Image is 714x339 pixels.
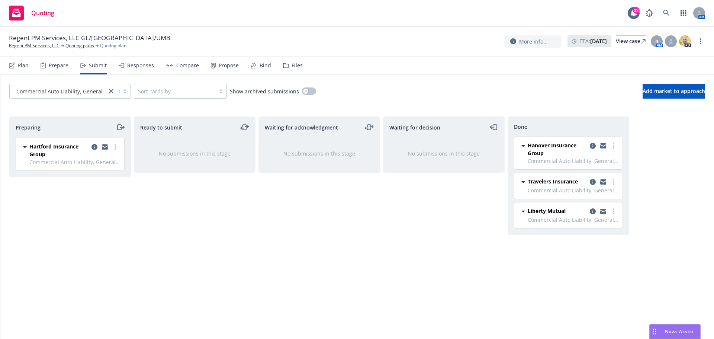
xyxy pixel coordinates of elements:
[230,87,299,95] span: Show archived submissions
[176,63,199,68] div: Compare
[116,123,125,132] a: moveRight
[528,186,618,194] span: Commercial Auto Liability, General Liability, Commercial Umbrella
[13,87,103,95] span: Commercial Auto Liability, General Liabi...
[6,3,57,23] a: Quoting
[643,84,705,99] button: Add market to approach
[528,157,618,165] span: Commercial Auto Liability, General Liability, Commercial Umbrella
[514,123,527,131] span: Done
[365,123,374,132] a: moveLeftRight
[146,150,243,157] div: No submissions in this stage
[588,207,597,216] a: copy logging email
[609,207,618,216] a: more
[696,37,705,46] a: more
[389,124,440,131] span: Waiting for decision
[588,178,597,186] a: copy logging email
[528,207,566,215] span: Liberty Mutual
[489,123,498,132] a: moveLeft
[642,6,657,20] a: Report a Bug
[29,158,120,166] span: Commercial Auto Liability, General Liability, Commercial Umbrella
[599,178,608,186] a: copy logging email
[271,150,368,157] div: No submissions in this stage
[665,328,694,335] span: Nova Assist
[655,38,659,45] span: R
[9,42,59,49] a: Regent PM Services, LLC
[528,178,578,185] span: Travelers Insurance
[18,63,29,68] div: Plan
[111,143,120,151] a: more
[29,143,89,158] span: Hartford Insurance Group
[643,87,705,95] span: Add market to approach
[107,87,116,96] a: close
[292,63,303,68] div: Files
[16,87,120,95] span: Commercial Auto Liability, General Liabi...
[650,324,659,339] div: Drag to move
[9,33,170,42] span: Regent PM Services, LLC GL/[GEOGRAPHIC_DATA]/UMB
[65,42,94,49] a: Quoting plans
[240,123,249,132] a: moveLeftRight
[504,35,562,48] button: More info...
[649,324,701,339] button: Nova Assist
[31,10,54,16] span: Quoting
[588,141,597,150] a: copy logging email
[100,42,126,49] span: Quoting plan
[528,141,587,157] span: Hanover Insurance Group
[100,143,109,151] a: copy logging email
[676,6,691,20] a: Switch app
[528,216,618,224] span: Commercial Auto Liability, General Liability, Commercial Umbrella
[633,7,640,14] div: 13
[609,141,618,150] a: more
[49,63,68,68] div: Prepare
[599,141,608,150] a: copy logging email
[609,178,618,186] a: more
[16,124,41,131] span: Preparing
[579,37,607,45] span: ETA :
[140,124,182,131] span: Ready to submit
[616,35,646,47] a: View case
[127,63,154,68] div: Responses
[616,36,646,47] div: View case
[395,150,492,157] div: No submissions in this stage
[260,63,271,68] div: Bind
[519,38,548,45] span: More info...
[679,35,691,47] img: photo
[590,38,607,45] strong: [DATE]
[90,143,99,151] a: copy logging email
[659,6,674,20] a: Search
[265,124,338,131] span: Waiting for acknowledgment
[599,207,608,216] a: copy logging email
[89,63,107,68] div: Submit
[219,63,239,68] div: Propose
